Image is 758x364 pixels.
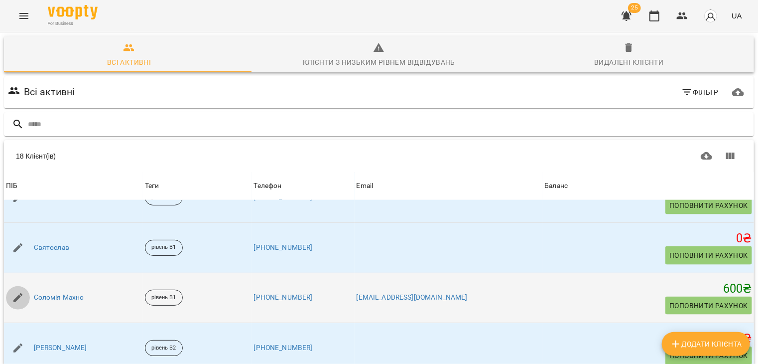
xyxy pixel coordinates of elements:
p: рівень В1 [151,294,176,302]
a: [PHONE_NUMBER] [254,243,313,251]
span: Поповнити рахунок [669,350,748,362]
a: [EMAIL_ADDRESS][DOMAIN_NAME] [357,293,468,301]
span: Додати клієнта [670,338,742,350]
button: Поповнити рахунок [665,196,752,214]
div: Телефон [254,180,282,192]
div: Теги [145,180,250,192]
h5: 0 ₴ [544,231,752,246]
p: рівень В1 [151,243,176,252]
div: Sort [6,180,17,192]
a: [PHONE_NUMBER] [254,344,313,352]
div: Sort [357,180,374,192]
img: avatar_s.png [704,9,718,23]
a: [PERSON_NAME] [34,343,87,353]
span: Фільтр [681,86,719,98]
button: Поповнити рахунок [665,297,752,315]
a: Соломія Махно [34,293,84,303]
span: UA [732,10,742,21]
button: Menu [12,4,36,28]
span: For Business [48,20,98,27]
div: Всі активні [107,56,151,68]
button: Додати клієнта [662,332,750,356]
span: Поповнити рахунок [669,249,748,261]
div: рівень В1 [145,290,183,306]
span: Телефон [254,180,353,192]
div: Баланс [544,180,568,192]
div: Email [357,180,374,192]
span: Баланс [544,180,752,192]
div: Клієнти з низьким рівнем відвідувань [303,56,455,68]
p: рівень В2 [151,344,176,353]
a: [PHONE_NUMBER] [254,293,313,301]
button: Завантажити CSV [695,144,719,168]
div: Table Toolbar [4,140,754,172]
div: ПІБ [6,180,17,192]
span: Поповнити рахунок [669,300,748,312]
div: рівень В1 [145,240,183,256]
button: Фільтр [677,83,723,101]
span: ПІБ [6,180,141,192]
a: Святослав [34,243,69,253]
span: Поповнити рахунок [669,199,748,211]
div: рівень В2 [145,340,183,356]
button: Показати колонки [718,144,742,168]
div: Sort [254,180,282,192]
span: 25 [628,3,641,13]
h5: 600 ₴ [544,281,752,297]
h5: 0 ₴ [544,331,752,347]
div: 18 Клієнт(ів) [16,151,375,161]
h6: Всі активні [24,84,75,100]
div: Sort [544,180,568,192]
button: UA [728,6,746,25]
img: Voopty Logo [48,5,98,19]
button: Поповнити рахунок [665,246,752,264]
span: Email [357,180,541,192]
div: Видалені клієнти [594,56,663,68]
